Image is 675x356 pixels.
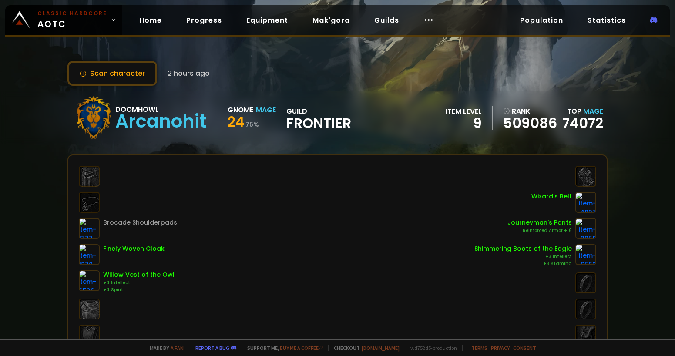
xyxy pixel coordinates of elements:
[103,279,175,286] div: +4 Intellect
[562,106,603,117] div: Top
[37,10,107,30] span: AOTC
[5,5,122,35] a: Classic HardcoreAOTC
[531,192,572,201] div: Wizard's Belt
[446,106,482,117] div: item level
[583,106,603,116] span: Mage
[195,345,229,351] a: Report a bug
[245,120,259,129] small: 75 %
[115,115,206,128] div: Arcanohit
[575,192,596,213] img: item-4827
[239,11,295,29] a: Equipment
[280,345,323,351] a: Buy me a coffee
[562,113,603,133] a: 74072
[491,345,510,351] a: Privacy
[503,117,557,130] a: 509086
[507,218,572,227] div: Journeyman's Pants
[306,11,357,29] a: Mak'gora
[168,68,210,79] span: 2 hours ago
[507,227,572,234] div: Reinforced Armor +16
[513,11,570,29] a: Population
[474,253,572,260] div: +3 Intellect
[405,345,457,351] span: v. d752d5 - production
[242,345,323,351] span: Support me,
[132,11,169,29] a: Home
[179,11,229,29] a: Progress
[144,345,184,351] span: Made by
[171,345,184,351] a: a fan
[474,244,572,253] div: Shimmering Boots of the Eagle
[474,260,572,267] div: +3 Stamina
[103,244,165,253] div: Finely Woven Cloak
[256,104,276,115] div: Mage
[79,270,100,291] img: item-6536
[503,106,557,117] div: rank
[362,345,400,351] a: [DOMAIN_NAME]
[471,345,487,351] a: Terms
[228,112,245,131] span: 24
[581,11,633,29] a: Statistics
[37,10,107,17] small: Classic Hardcore
[286,106,351,130] div: guild
[67,61,157,86] button: Scan character
[286,117,351,130] span: Frontier
[575,244,596,265] img: item-6562
[103,218,177,227] div: Brocade Shoulderpads
[103,270,175,279] div: Willow Vest of the Owl
[367,11,406,29] a: Guilds
[228,104,253,115] div: Gnome
[446,117,482,130] div: 9
[115,104,206,115] div: Doomhowl
[79,218,100,239] img: item-1777
[328,345,400,351] span: Checkout
[513,345,536,351] a: Consent
[79,244,100,265] img: item-1270
[103,286,175,293] div: +4 Spirit
[575,218,596,239] img: item-2958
